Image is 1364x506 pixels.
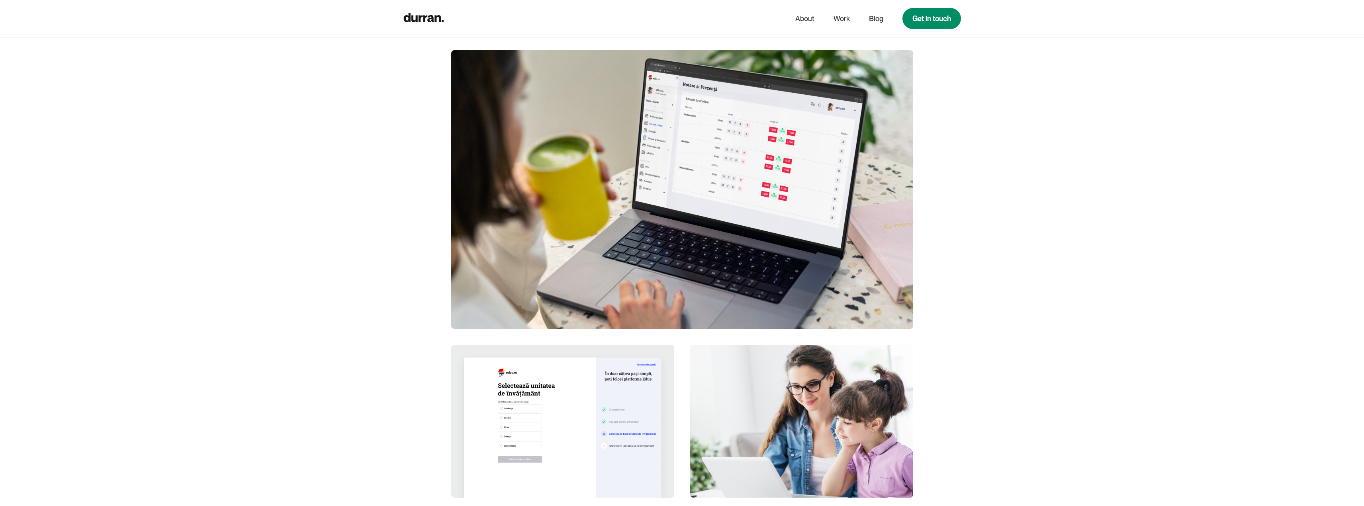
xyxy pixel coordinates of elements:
a: About [795,11,814,26]
a: Work [834,11,850,26]
a: Blog [869,11,883,26]
a: Get in touch [902,8,961,29]
a: home [403,11,444,26]
img: Edus platform overview [451,50,913,329]
img: edus preview [690,345,913,498]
